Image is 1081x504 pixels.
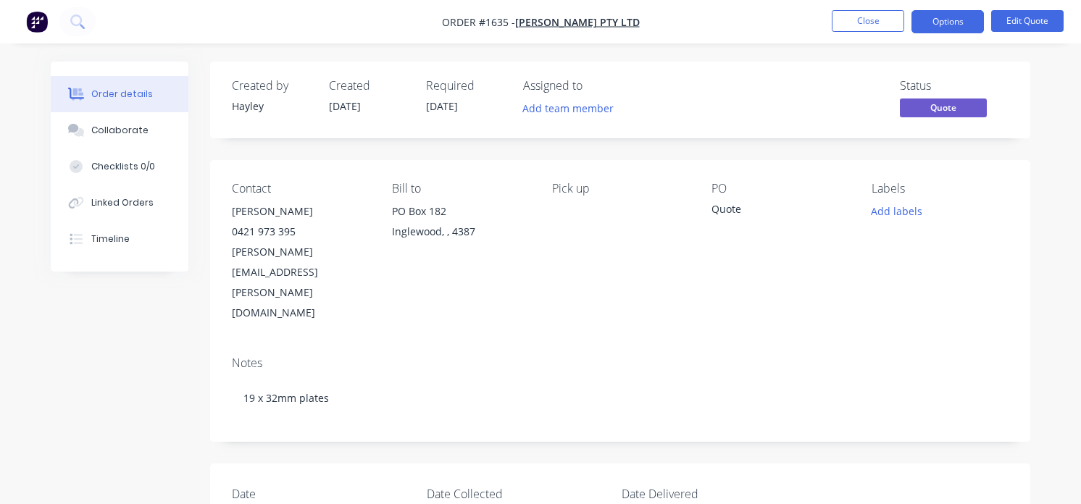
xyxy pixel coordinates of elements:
label: Date Delivered [622,485,803,503]
div: Contact [232,182,369,196]
div: [PERSON_NAME]0421 973 395[PERSON_NAME][EMAIL_ADDRESS][PERSON_NAME][DOMAIN_NAME] [232,201,369,323]
div: Assigned to [523,79,668,93]
div: Notes [232,356,1009,370]
button: Close [832,10,904,32]
div: [PERSON_NAME] [232,201,369,222]
button: Order details [51,76,188,112]
div: Collaborate [91,124,149,137]
span: Order #1635 - [442,15,515,29]
div: Quote [711,201,848,222]
div: Status [900,79,1009,93]
div: PO Box 182 [392,201,529,222]
div: 19 x 32mm plates [232,376,1009,420]
div: PO Box 182Inglewood, , 4387 [392,201,529,248]
button: Add team member [515,98,622,118]
button: Checklists 0/0 [51,148,188,185]
div: Order details [91,88,153,101]
div: Bill to [392,182,529,196]
button: Options [911,10,984,33]
button: Quote [900,98,987,120]
button: Timeline [51,221,188,257]
div: Linked Orders [91,196,154,209]
div: Created [329,79,409,93]
button: Collaborate [51,112,188,148]
div: [PERSON_NAME][EMAIL_ADDRESS][PERSON_NAME][DOMAIN_NAME] [232,242,369,323]
div: Created by [232,79,312,93]
div: Timeline [91,232,130,245]
div: Checklists 0/0 [91,160,155,173]
div: Pick up [552,182,689,196]
button: Linked Orders [51,185,188,221]
label: Date Collected [427,485,608,503]
button: Add labels [864,201,930,221]
span: Quote [900,98,987,117]
span: [DATE] [329,99,361,113]
div: Hayley [232,98,312,114]
div: Labels [872,182,1009,196]
img: Factory [26,11,48,33]
label: Date [232,485,413,503]
div: Required [426,79,506,93]
div: Inglewood, , 4387 [392,222,529,242]
button: Edit Quote [991,10,1064,32]
a: [PERSON_NAME] Pty Ltd [515,15,640,29]
button: Add team member [523,98,622,118]
div: PO [711,182,848,196]
span: [DATE] [426,99,458,113]
div: 0421 973 395 [232,222,369,242]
